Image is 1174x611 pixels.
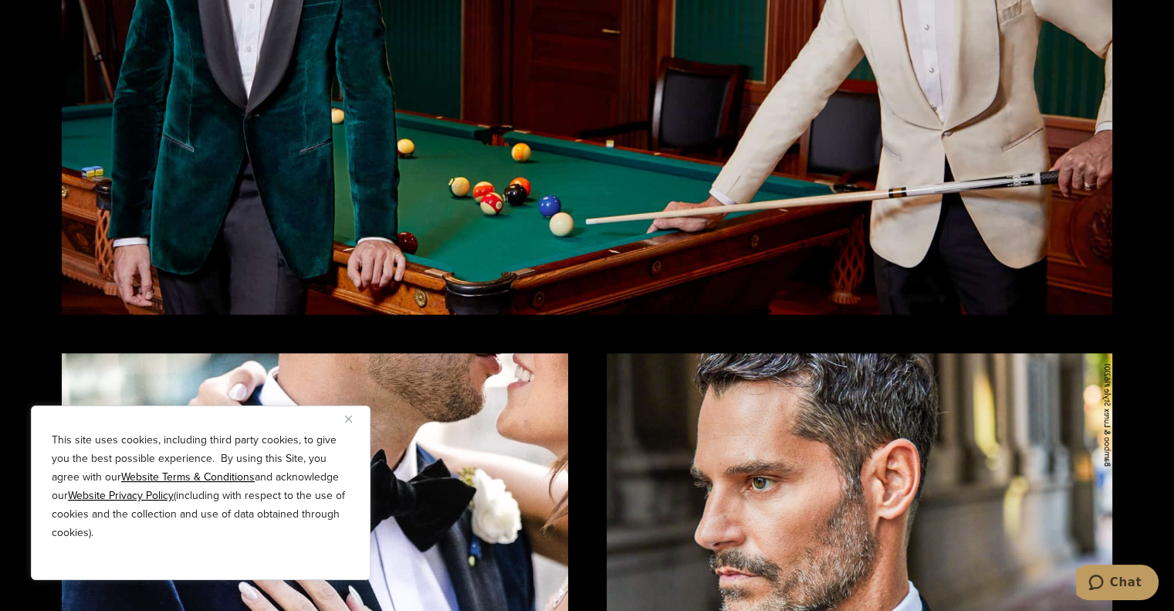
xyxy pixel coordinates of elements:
[345,409,364,428] button: Close
[68,487,174,504] a: Website Privacy Policy
[52,431,350,542] p: This site uses cookies, including third party cookies, to give you the best possible experience. ...
[121,469,255,485] a: Website Terms & Conditions
[1076,565,1159,603] iframe: Opens a widget where you can chat to one of our agents
[345,416,352,423] img: Close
